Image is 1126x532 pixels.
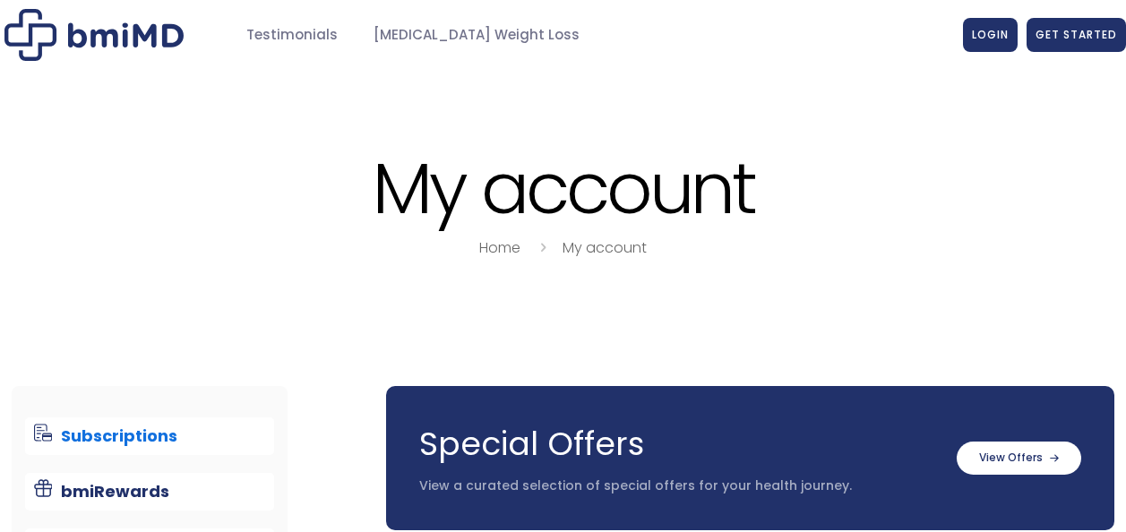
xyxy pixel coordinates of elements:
[419,477,939,495] p: View a curated selection of special offers for your health journey.
[356,18,597,53] a: [MEDICAL_DATA] Weight Loss
[419,422,939,467] h3: Special Offers
[4,9,184,61] img: My account
[1036,27,1117,42] span: GET STARTED
[963,18,1018,52] a: LOGIN
[563,237,647,258] a: My account
[972,27,1009,42] span: LOGIN
[1027,18,1126,52] a: GET STARTED
[25,473,274,511] a: bmiRewards
[246,25,338,46] span: Testimonials
[25,417,274,455] a: Subscriptions
[533,237,553,258] i: breadcrumbs separator
[479,237,520,258] a: Home
[374,25,580,46] span: [MEDICAL_DATA] Weight Loss
[228,18,356,53] a: Testimonials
